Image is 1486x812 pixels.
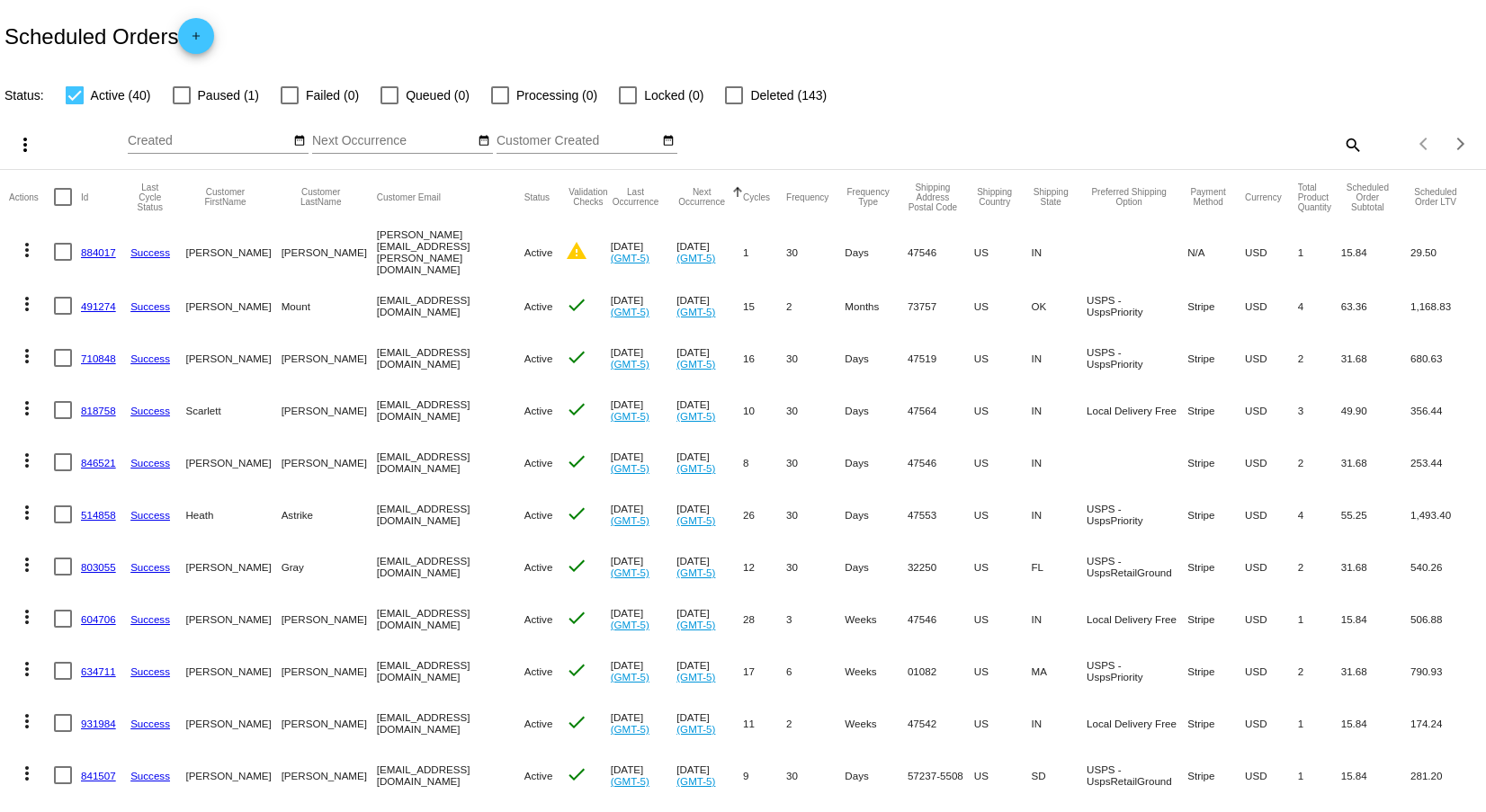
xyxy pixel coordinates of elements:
mat-cell: Days [845,488,908,540]
mat-icon: search [1341,130,1363,158]
mat-cell: [EMAIL_ADDRESS][DOMAIN_NAME] [377,697,524,749]
span: Deleted (143) [750,85,827,106]
mat-cell: Months [845,280,908,332]
span: Status: [4,88,44,103]
a: (GMT-5) [676,619,715,630]
a: (GMT-5) [611,252,649,263]
mat-cell: USPS - UspsPriority [1087,488,1187,540]
mat-cell: USD [1245,749,1298,801]
mat-cell: [DATE] [676,280,743,332]
mat-cell: [DATE] [676,593,743,645]
mat-cell: 3 [1298,384,1341,436]
button: Change sorting for Cycles [743,192,770,202]
mat-cell: N/A [1187,224,1245,280]
mat-cell: [PERSON_NAME] [185,749,281,801]
mat-cell: MA [1031,645,1087,697]
mat-cell: Stripe [1187,540,1245,593]
mat-cell: 506.88 [1410,593,1477,645]
mat-cell: [DATE] [611,749,677,801]
mat-cell: IN [1031,332,1087,384]
mat-cell: [PERSON_NAME] [185,224,281,280]
mat-cell: Days [845,436,908,488]
mat-icon: check [566,659,587,681]
button: Previous page [1407,126,1443,162]
mat-cell: 1,493.40 [1410,488,1477,540]
mat-icon: check [566,607,587,629]
mat-cell: 31.68 [1341,332,1410,384]
mat-cell: USD [1245,697,1298,749]
a: Success [130,665,170,677]
mat-cell: 1 [1298,697,1341,749]
mat-cell: [EMAIL_ADDRESS][DOMAIN_NAME] [377,749,524,801]
mat-cell: [DATE] [611,332,677,384]
mat-cell: 356.44 [1410,384,1477,436]
mat-cell: [DATE] [611,436,677,488]
mat-cell: [PERSON_NAME] [282,384,377,436]
a: 634711 [81,665,116,677]
mat-header-cell: Validation Checks [566,170,611,224]
mat-cell: IN [1031,593,1087,645]
a: Success [130,246,170,258]
mat-cell: Stripe [1187,280,1245,332]
mat-cell: [DATE] [611,645,677,697]
mat-cell: 1 [1298,593,1341,645]
a: (GMT-5) [676,671,715,683]
mat-cell: USD [1245,593,1298,645]
a: 803055 [81,561,116,573]
button: Change sorting for LastProcessingCycleId [130,183,169,212]
mat-cell: Stripe [1187,645,1245,697]
mat-cell: [PERSON_NAME] [185,540,281,593]
button: Change sorting for Status [524,192,550,202]
mat-cell: US [974,540,1032,593]
mat-cell: [PERSON_NAME] [282,593,377,645]
a: (GMT-5) [611,671,649,683]
mat-cell: [EMAIL_ADDRESS][DOMAIN_NAME] [377,645,524,697]
mat-cell: 31.68 [1341,436,1410,488]
mat-cell: 30 [786,749,845,801]
button: Change sorting for CustomerEmail [377,192,441,202]
mat-cell: USD [1245,436,1298,488]
mat-cell: [DATE] [676,224,743,280]
button: Change sorting for ShippingCountry [974,187,1016,207]
mat-icon: date_range [478,134,490,148]
mat-cell: Astrike [282,488,377,540]
mat-cell: US [974,280,1032,332]
mat-cell: 10 [743,384,786,436]
mat-cell: IN [1031,697,1087,749]
a: (GMT-5) [676,567,715,578]
mat-cell: [PERSON_NAME] [282,645,377,697]
button: Change sorting for NextOccurrenceUtc [676,187,727,207]
mat-cell: 47542 [908,697,974,749]
mat-cell: 47564 [908,384,974,436]
mat-cell: 253.44 [1410,436,1477,488]
span: Active [524,246,553,258]
mat-icon: more_vert [16,710,38,732]
mat-cell: Days [845,540,908,593]
mat-cell: [DATE] [676,749,743,801]
mat-cell: 30 [786,332,845,384]
mat-cell: Heath [185,488,281,540]
mat-cell: 28 [743,593,786,645]
a: (GMT-5) [611,462,649,474]
mat-cell: 55.25 [1341,488,1410,540]
mat-cell: 1 [1298,224,1341,280]
a: (GMT-5) [611,358,649,370]
mat-cell: 26 [743,488,786,540]
a: (GMT-5) [611,619,649,630]
mat-cell: 15.84 [1341,593,1410,645]
mat-cell: 2 [1298,645,1341,697]
mat-cell: 2 [786,697,845,749]
span: Locked (0) [644,85,703,106]
mat-cell: Mount [282,280,377,332]
mat-cell: IN [1031,384,1087,436]
a: (GMT-5) [611,410,649,422]
mat-cell: IN [1031,224,1087,280]
input: Next Occurrence [312,134,474,148]
button: Change sorting for ShippingState [1031,187,1070,207]
a: 514858 [81,509,116,521]
mat-cell: [DATE] [611,488,677,540]
mat-cell: 15.84 [1341,224,1410,280]
mat-cell: 01082 [908,645,974,697]
a: Success [130,561,170,573]
mat-icon: more_vert [16,502,38,523]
